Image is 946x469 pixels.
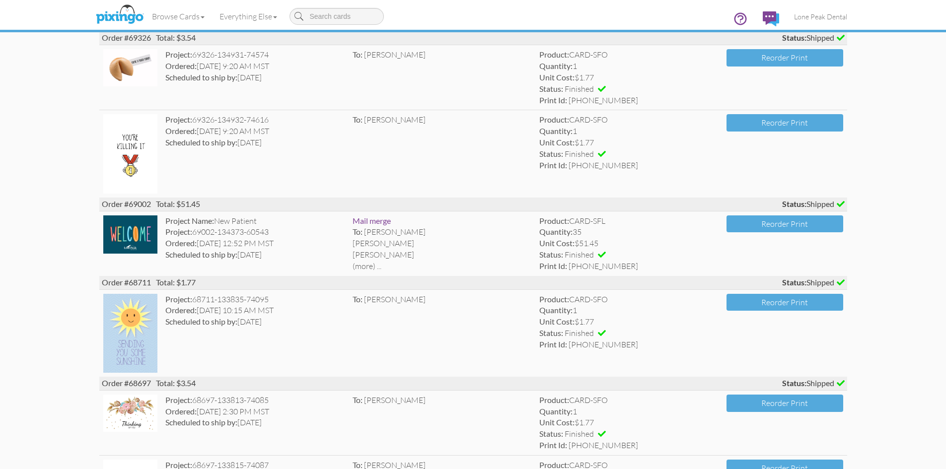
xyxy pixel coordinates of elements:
strong: Project: [165,227,192,236]
span: [PHONE_NUMBER] [569,440,638,450]
span: [PERSON_NAME] [364,227,426,237]
strong: Scheduled to ship by: [165,137,237,147]
strong: Print Id: [539,339,567,349]
strong: Unit Cost: [539,417,575,427]
div: 68711-133835-74095 [165,294,345,305]
img: 133835-1-1752858820574-95b7b4e4c271ed2b-qa.jpg [103,294,158,373]
span: [PHONE_NUMBER] [569,261,638,271]
span: [PERSON_NAME] [353,238,414,248]
div: CARD-SFO [539,294,719,305]
div: 1 [539,126,719,137]
div: 35 [539,226,719,238]
strong: Ordered: [165,406,197,416]
div: $51.45 [539,238,719,249]
strong: Status: [782,277,806,287]
div: $1.77 [539,417,719,428]
div: (more) ... [353,261,532,272]
span: Finished [565,149,594,159]
span: Total: $3.54 [156,378,196,388]
strong: Quantity: [539,227,573,236]
span: Total: $51.45 [156,199,200,208]
div: 69002-134373-60543 [165,226,345,238]
span: [PHONE_NUMBER] [569,160,638,170]
span: [PERSON_NAME] [364,395,426,405]
div: $1.77 [539,137,719,148]
img: 134824-1-1755553515240-b6aedf999c76b6ed-qa.jpg [103,49,158,86]
div: [DATE] [165,417,345,428]
div: $1.77 [539,316,719,328]
input: Search cards [290,8,384,25]
div: CARD-SFO [539,395,719,406]
img: 111757-1-1708385141110-098ae5f4bece2859-qa.jpg [103,215,158,254]
div: Order #69002 [99,198,847,211]
button: Reorder Print [727,49,843,67]
strong: Status: [539,429,563,438]
strong: Project: [165,115,192,124]
strong: Ordered: [165,305,197,315]
a: Browse Cards [145,4,212,29]
strong: Unit Cost: [539,317,575,326]
strong: Print Id: [539,160,567,170]
div: 1 [539,406,719,417]
div: CARD-SFL [539,215,719,227]
span: [PHONE_NUMBER] [569,95,638,105]
span: To: [353,227,363,236]
strong: Project: [165,395,192,404]
strong: Unit Cost: [539,72,575,82]
span: Shipped [782,277,845,288]
div: 69326-134931-74574 [165,49,345,61]
span: [PERSON_NAME] [364,294,426,304]
div: [DATE] [165,249,345,261]
strong: Status: [782,378,806,388]
div: 69326-134932-74616 [165,114,345,126]
span: Lone Peak Dental [794,12,847,21]
span: To: [353,294,363,304]
img: 134932-1-1755793138276-fa52e11a60198bf1-qa.jpg [103,114,158,193]
span: Shipped [782,199,845,210]
div: Mail merge [353,215,532,227]
strong: Status: [539,149,563,158]
span: Finished [565,84,594,94]
button: Reorder Print [727,395,843,412]
strong: Product: [539,216,569,225]
strong: Scheduled to ship by: [165,317,237,326]
strong: Status: [539,84,563,93]
strong: Product: [539,395,569,404]
strong: Print Id: [539,440,567,450]
span: Total: $1.77 [156,277,196,287]
div: 68697-133813-74085 [165,395,345,406]
div: [DATE] 12:52 PM MST [165,238,345,249]
span: To: [353,115,363,124]
div: [DATE] [165,137,345,148]
button: Reorder Print [727,114,843,132]
button: Reorder Print [727,215,843,233]
div: [DATE] 9:20 AM MST [165,61,345,72]
strong: Scheduled to ship by: [165,72,237,82]
strong: Project: [165,294,192,304]
div: [DATE] [165,316,345,328]
div: $1.77 [539,72,719,83]
img: 133813-1-1752786367383-e7fea0223116859b-qa.jpg [103,395,158,432]
strong: Print Id: [539,95,567,105]
div: CARD-SFO [539,49,719,61]
strong: Quantity: [539,305,573,315]
strong: Unit Cost: [539,238,575,248]
div: [DATE] 10:15 AM MST [165,305,345,316]
div: [DATE] 2:30 PM MST [165,406,345,417]
button: Reorder Print [727,294,843,311]
div: New Patient [165,215,345,227]
a: Everything Else [212,4,285,29]
strong: Project Name: [165,216,214,225]
strong: Print Id: [539,261,567,270]
strong: Product: [539,115,569,124]
strong: Scheduled to ship by: [165,250,237,259]
strong: Unit Cost: [539,137,575,147]
span: [PERSON_NAME] [353,250,414,260]
div: [DATE] 9:20 AM MST [165,126,345,137]
strong: Quantity: [539,61,573,70]
div: [DATE] [165,72,345,83]
strong: Product: [539,50,569,59]
span: Finished [565,328,594,338]
img: pixingo logo [93,2,146,27]
strong: Ordered: [165,61,197,70]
